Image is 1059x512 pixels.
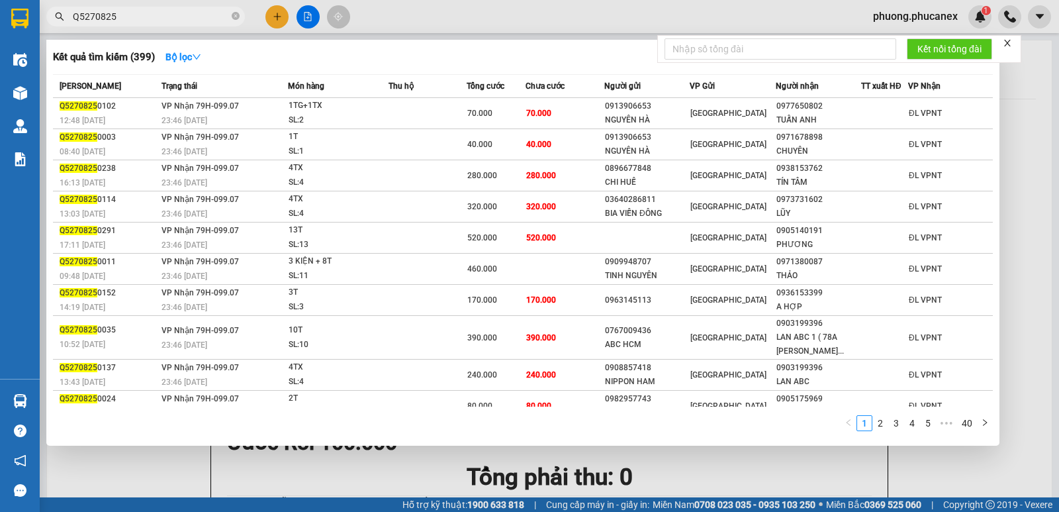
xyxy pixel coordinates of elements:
[81,19,131,81] b: Gửi khách hàng
[73,9,229,24] input: Tìm tên, số ĐT hoặc mã đơn
[605,293,689,307] div: 0963145113
[909,264,942,274] span: ĐL VPNT
[909,140,942,149] span: ĐL VPNT
[467,109,492,118] span: 70.000
[921,416,935,431] a: 5
[776,406,860,420] div: ABC NHA TRANG
[690,202,766,211] span: [GEOGRAPHIC_DATA]
[909,109,942,118] span: ĐL VPNT
[776,224,860,238] div: 0905140191
[13,119,27,133] img: warehouse-icon
[526,109,551,118] span: 70.000
[909,401,942,411] span: ĐL VPNT
[467,264,497,274] span: 460.000
[917,42,982,56] span: Kết nối tổng đài
[977,415,993,431] button: right
[776,255,860,269] div: 0971380087
[605,324,689,338] div: 0767009436
[144,17,175,48] img: logo.jpg
[161,178,207,187] span: 23:46 [DATE]
[467,333,497,342] span: 390.000
[776,113,860,127] div: TUẤN ANH
[165,52,201,62] strong: Bộ lọc
[60,147,105,156] span: 08:40 [DATE]
[776,162,860,176] div: 0938153762
[60,224,158,238] div: 0291
[60,240,105,250] span: 17:11 [DATE]
[690,140,766,149] span: [GEOGRAPHIC_DATA]
[977,415,993,431] li: Next Page
[605,162,689,176] div: 0896677848
[60,255,158,269] div: 0011
[60,99,158,113] div: 0102
[909,295,942,305] span: ĐL VPNT
[60,257,97,266] span: Q5270825
[289,254,388,269] div: 3 KIỆN + 8T
[776,176,860,189] div: TÍN TÂM
[526,295,556,305] span: 170.000
[161,340,207,350] span: 23:46 [DATE]
[605,361,689,375] div: 0908857418
[909,171,942,180] span: ĐL VPNT
[776,317,860,331] div: 0903199396
[60,394,97,403] span: Q5270825
[909,333,942,342] span: ĐL VPNT
[936,415,957,431] span: •••
[605,269,689,283] div: TINH NGUYÊN
[605,176,689,189] div: CHI HUẾ
[690,370,766,380] span: [GEOGRAPHIC_DATA]
[776,193,860,207] div: 0973731602
[904,415,920,431] li: 4
[13,53,27,67] img: warehouse-icon
[289,144,388,159] div: SL: 1
[14,484,26,497] span: message
[289,130,388,144] div: 1T
[776,286,860,300] div: 0936153399
[872,415,888,431] li: 2
[776,130,860,144] div: 0971678898
[53,50,155,64] h3: Kết quả tìm kiếm ( 399 )
[467,171,497,180] span: 280.000
[605,338,689,352] div: ABC HCM
[526,202,556,211] span: 320.000
[526,333,556,342] span: 390.000
[60,81,121,91] span: [PERSON_NAME]
[60,195,97,204] span: Q5270825
[60,323,158,337] div: 0035
[605,130,689,144] div: 0913906653
[289,176,388,190] div: SL: 4
[776,269,860,283] div: THẢO
[857,416,872,431] a: 1
[604,81,641,91] span: Người gửi
[161,164,239,173] span: VP Nhận 79H-099.07
[161,394,239,403] span: VP Nhận 79H-099.07
[161,147,207,156] span: 23:46 [DATE]
[161,272,207,281] span: 23:46 [DATE]
[161,116,207,125] span: 23:46 [DATE]
[526,81,565,91] span: Chưa cước
[289,323,388,338] div: 10T
[776,81,819,91] span: Người nhận
[60,288,97,297] span: Q5270825
[690,264,766,274] span: [GEOGRAPHIC_DATA]
[161,363,239,372] span: VP Nhận 79H-099.07
[467,140,492,149] span: 40.000
[776,300,860,314] div: A HỢP
[605,207,689,221] div: BIA VIỄN ĐÔNG
[856,415,872,431] li: 1
[605,375,689,389] div: NIPPON HAM
[907,38,992,60] button: Kết nối tổng đài
[60,116,105,125] span: 12:48 [DATE]
[161,240,207,250] span: 23:46 [DATE]
[690,81,715,91] span: VP Gửi
[289,391,388,406] div: 2T
[161,209,207,219] span: 23:46 [DATE]
[289,223,388,238] div: 13T
[690,401,766,411] span: [GEOGRAPHIC_DATA]
[957,415,977,431] li: 40
[60,286,158,300] div: 0152
[289,406,388,421] div: SL: 2
[909,370,942,380] span: ĐL VPNT
[776,361,860,375] div: 0903199396
[60,363,97,372] span: Q5270825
